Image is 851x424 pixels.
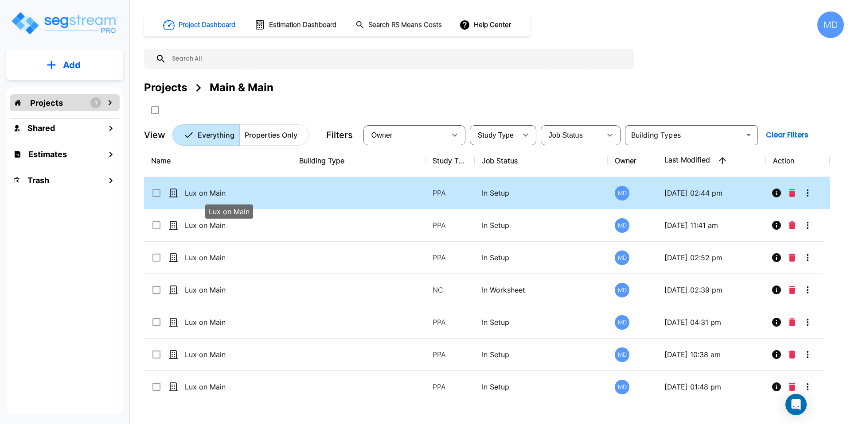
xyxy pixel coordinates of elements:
button: Info [768,249,785,266]
button: Delete [785,216,799,234]
button: Info [768,313,785,331]
p: [DATE] 02:39 pm [664,285,759,295]
p: In Setup [482,349,601,360]
p: In Setup [482,188,601,198]
div: Select [472,123,517,147]
button: Info [768,378,785,396]
button: More-Options [799,249,816,266]
div: Projects [144,80,187,96]
div: Select [365,123,446,147]
p: In Worksheet [482,285,601,295]
button: More-Options [799,378,816,396]
button: SelectAll [146,101,164,119]
th: Owner [608,145,657,177]
div: MD [615,251,629,265]
p: 1 [95,99,97,107]
button: Project Dashboard [160,15,240,35]
div: MD [615,283,629,297]
button: Add [6,52,123,78]
span: Study Type [478,131,514,139]
p: Lux on Main [185,317,273,328]
span: Owner [371,131,393,139]
button: Delete [785,184,799,202]
button: More-Options [799,281,816,299]
span: Job Status [549,131,583,139]
div: MD [817,12,844,38]
th: Job Status [475,145,608,177]
p: In Setup [482,220,601,231]
button: Delete [785,378,799,396]
p: In Setup [482,317,601,328]
button: Delete [785,281,799,299]
input: Search All [166,49,629,69]
button: More-Options [799,313,816,331]
button: Search RS Means Costs [352,16,447,34]
p: In Setup [482,252,601,263]
p: NC [433,285,468,295]
p: [DATE] 10:38 am [664,349,759,360]
button: Info [768,281,785,299]
div: Platform [172,124,308,146]
p: Lux on Main [209,206,250,217]
p: Lux on Main [185,382,273,392]
div: Select [543,123,601,147]
p: PPA [433,188,468,198]
p: Lux on Main [185,252,273,263]
button: Clear Filters [762,126,812,144]
p: [DATE] 02:52 pm [664,252,759,263]
h1: Search RS Means Costs [368,20,442,30]
button: Delete [785,249,799,266]
button: Help Center [457,16,515,33]
p: View [144,128,165,142]
button: Properties Only [239,124,308,146]
p: PPA [433,252,468,263]
h1: Project Dashboard [179,20,235,30]
th: Last Modified [657,145,766,177]
img: Logo [10,11,119,36]
h1: Estimation Dashboard [269,20,336,30]
button: Info [768,184,785,202]
th: Action [766,145,830,177]
p: PPA [433,317,468,328]
p: Lux on Main [185,220,273,231]
p: [DATE] 11:41 am [664,220,759,231]
p: PPA [433,349,468,360]
h1: Shared [27,122,55,134]
button: Info [768,346,785,363]
div: MD [615,380,629,394]
th: Study Type [425,145,475,177]
p: [DATE] 01:48 pm [664,382,759,392]
p: Lux on Main [185,349,273,360]
button: More-Options [799,346,816,363]
h1: Trash [27,174,49,186]
h1: Estimates [28,148,67,160]
button: Delete [785,313,799,331]
p: Filters [326,128,353,142]
div: MD [615,315,629,330]
p: Lux on Main [185,285,273,295]
p: Lux on Main [185,188,273,198]
div: MD [615,347,629,362]
button: Delete [785,346,799,363]
p: [DATE] 02:44 pm [664,188,759,198]
p: [DATE] 04:31 pm [664,317,759,328]
p: PPA [433,382,468,392]
p: Everything [198,130,234,140]
button: Info [768,216,785,234]
button: More-Options [799,184,816,202]
button: More-Options [799,216,816,234]
input: Building Types [628,129,741,141]
div: Main & Main [210,80,273,96]
button: Everything [172,124,240,146]
div: MD [615,218,629,233]
p: In Setup [482,382,601,392]
p: Add [63,58,81,72]
button: Open [742,129,755,141]
div: MD [615,186,629,200]
p: Properties Only [245,130,297,140]
th: Building Type [292,145,425,177]
div: Open Intercom Messenger [785,394,807,415]
p: Projects [30,97,63,109]
th: Name [144,145,292,177]
button: Estimation Dashboard [251,15,341,34]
